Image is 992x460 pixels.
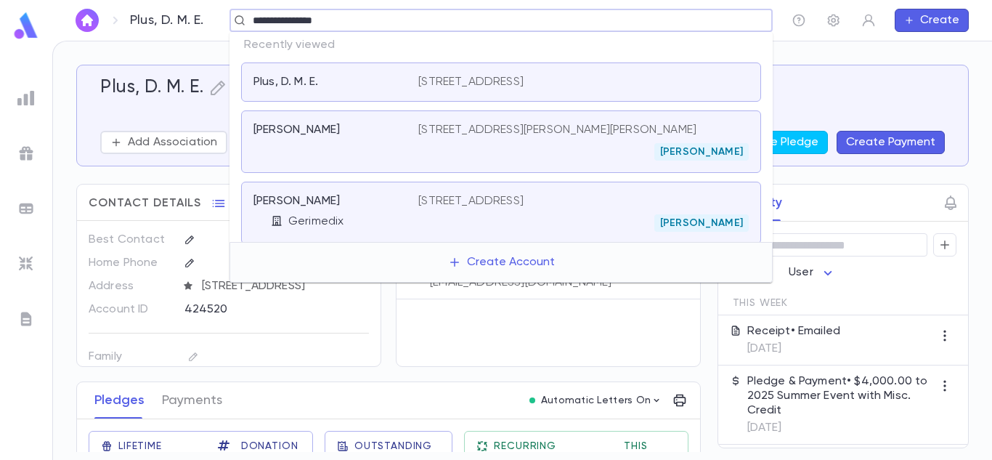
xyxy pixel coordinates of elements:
[196,279,370,294] span: [STREET_ADDRESS]
[253,123,340,137] p: [PERSON_NAME]
[729,131,828,154] button: Create Pledge
[89,298,172,321] p: Account ID
[94,382,145,419] button: Pledges
[100,77,203,99] h5: Plus, D. M. E.
[789,267,813,278] span: User
[747,374,933,418] p: Pledge & Payment • $4,000.00 to 2025 Summer Event with Misc. Credit
[100,131,227,154] button: Add Association
[89,251,172,275] p: Home Phone
[895,9,969,32] button: Create
[747,421,933,435] p: [DATE]
[89,228,172,251] p: Best Contact
[78,15,96,26] img: home_white.a664292cf8c1dea59945f0da9f25487c.svg
[837,131,945,154] button: Create Payment
[541,395,651,406] p: Automatic Letters On
[436,249,566,276] button: Create Account
[354,440,432,452] span: Outstanding
[17,200,35,217] img: batches_grey.339ca447c9d9533ef1741baa751efc33.svg
[17,255,35,273] img: imports_grey.530a8a0e642e233f2baf0ef88e8c9fcb.svg
[89,196,201,211] span: Contact Details
[654,146,749,158] span: [PERSON_NAME]
[229,32,773,58] p: Recently viewed
[524,390,669,411] button: Automatic Letters On
[733,297,789,309] span: This Week
[747,342,841,356] p: [DATE]
[89,275,172,298] p: Address
[12,12,41,40] img: logo
[418,75,524,89] p: [STREET_ADDRESS]
[162,382,222,419] button: Payments
[184,298,332,320] div: 424520
[253,75,318,89] p: Plus, D. M. E.
[128,135,217,150] p: Add Association
[89,345,172,368] p: Family
[418,123,696,137] p: [STREET_ADDRESS][PERSON_NAME][PERSON_NAME]
[654,217,749,229] span: [PERSON_NAME]
[17,310,35,328] img: letters_grey.7941b92b52307dd3b8a917253454ce1c.svg
[288,214,343,229] p: Gerimedix
[130,12,204,28] p: Plus, D. M. E.
[747,324,841,339] p: Receipt • Emailed
[789,259,837,287] div: User
[418,194,524,209] p: [STREET_ADDRESS]
[17,145,35,162] img: campaigns_grey.99e729a5f7ee94e3726e6486bddda8f1.svg
[253,194,340,209] p: [PERSON_NAME]
[17,89,35,107] img: reports_grey.c525e4749d1bce6a11f5fe2a8de1b229.svg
